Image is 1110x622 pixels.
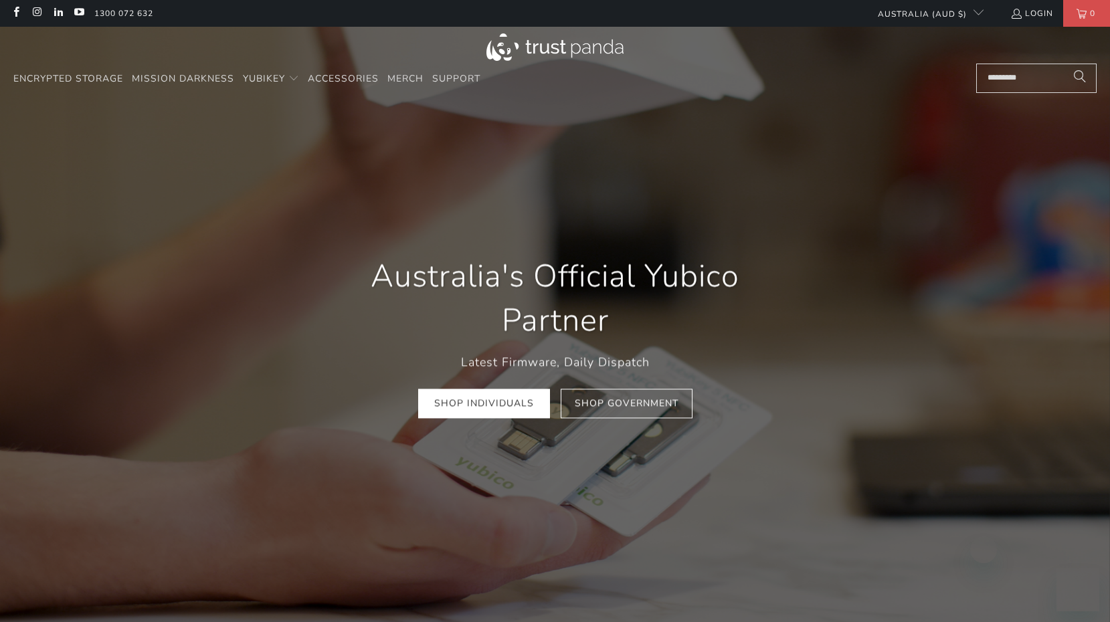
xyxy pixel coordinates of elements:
[243,72,285,85] span: YubiKey
[94,6,153,21] a: 1300 072 632
[13,72,123,85] span: Encrypted Storage
[970,536,997,563] iframe: Close message
[335,255,776,343] h1: Australia's Official Yubico Partner
[10,8,21,19] a: Trust Panda Australia on Facebook
[73,8,84,19] a: Trust Panda Australia on YouTube
[432,64,480,95] a: Support
[387,64,424,95] a: Merch
[308,64,379,95] a: Accessories
[418,389,550,419] a: Shop Individuals
[243,64,299,95] summary: YubiKey
[13,64,123,95] a: Encrypted Storage
[1056,568,1099,611] iframe: Button to launch messaging window
[976,64,1097,93] input: Search...
[132,72,234,85] span: Mission Darkness
[387,72,424,85] span: Merch
[52,8,64,19] a: Trust Panda Australia on LinkedIn
[1010,6,1053,21] a: Login
[132,64,234,95] a: Mission Darkness
[1063,64,1097,93] button: Search
[13,64,480,95] nav: Translation missing: en.navigation.header.main_nav
[335,352,776,372] p: Latest Firmware, Daily Dispatch
[486,33,624,61] img: Trust Panda Australia
[432,72,480,85] span: Support
[31,8,42,19] a: Trust Panda Australia on Instagram
[308,72,379,85] span: Accessories
[561,389,692,419] a: Shop Government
